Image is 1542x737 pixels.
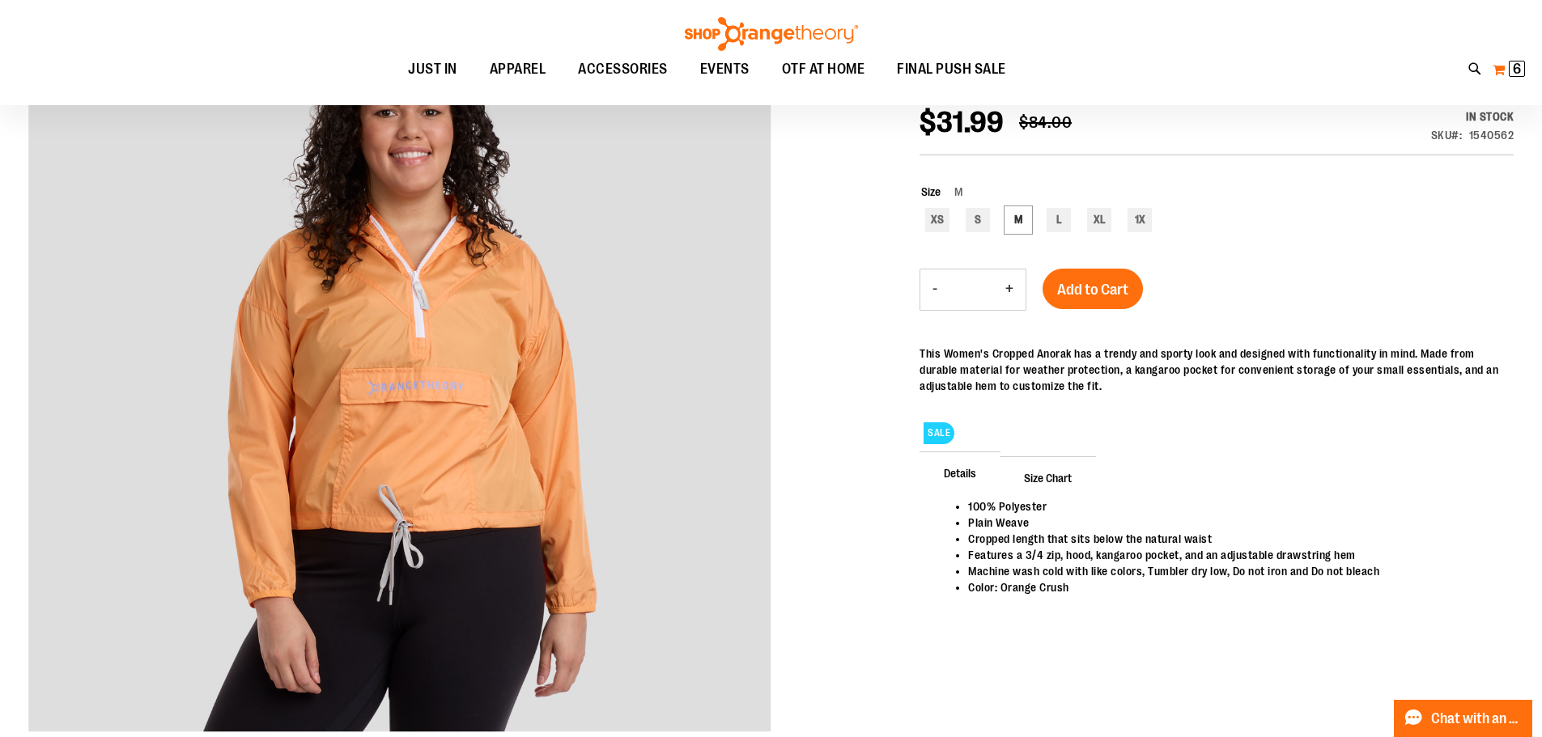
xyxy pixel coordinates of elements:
li: Features a 3/4 zip, hood, kangaroo pocket, and an adjustable drawstring hem [968,547,1497,563]
span: SALE [924,422,954,444]
a: OTF AT HOME [766,51,881,88]
div: XL [1087,208,1111,232]
span: JUST IN [408,51,457,87]
span: APPAREL [490,51,546,87]
div: XS [925,208,949,232]
strong: SKU [1431,129,1463,142]
span: Size Chart [1000,456,1096,498]
button: Decrease product quantity [920,269,949,310]
li: Plain Weave [968,515,1497,531]
div: 1540562 [1469,127,1514,143]
span: Details [920,451,1000,493]
span: Add to Cart [1057,281,1128,299]
div: Availability [1431,108,1514,125]
span: Chat with an Expert [1431,711,1523,726]
span: 6 [1513,61,1521,77]
div: This Women's Cropped Anorak has a trendy and sporty look and designed with functionality in mind.... [920,345,1514,394]
span: $84.00 [1019,113,1072,132]
button: Chat with an Expert [1394,700,1533,737]
span: FINAL PUSH SALE [897,51,1006,87]
a: FINAL PUSH SALE [881,51,1022,88]
div: L [1047,208,1071,232]
input: Product quantity [949,270,993,309]
span: ACCESSORIES [578,51,668,87]
div: S [966,208,990,232]
li: Cropped length that sits below the natural waist [968,531,1497,547]
div: 1X [1128,208,1152,232]
button: Add to Cart [1043,269,1143,309]
a: JUST IN [392,51,474,88]
span: Size [921,185,941,198]
img: Shop Orangetheory [682,17,860,51]
a: APPAREL [474,51,563,87]
span: OTF AT HOME [782,51,865,87]
span: M [941,185,962,198]
span: EVENTS [700,51,750,87]
div: M [1006,208,1030,232]
a: ACCESSORIES [562,51,684,88]
li: 100% Polyester [968,498,1497,515]
li: Machine wash cold with like colors, Tumbler dry low, Do not iron and Do not bleach [968,563,1497,579]
button: Increase product quantity [993,269,1026,310]
li: Color: Orange Crush [968,579,1497,595]
span: $31.99 [920,106,1003,139]
a: EVENTS [684,51,766,88]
